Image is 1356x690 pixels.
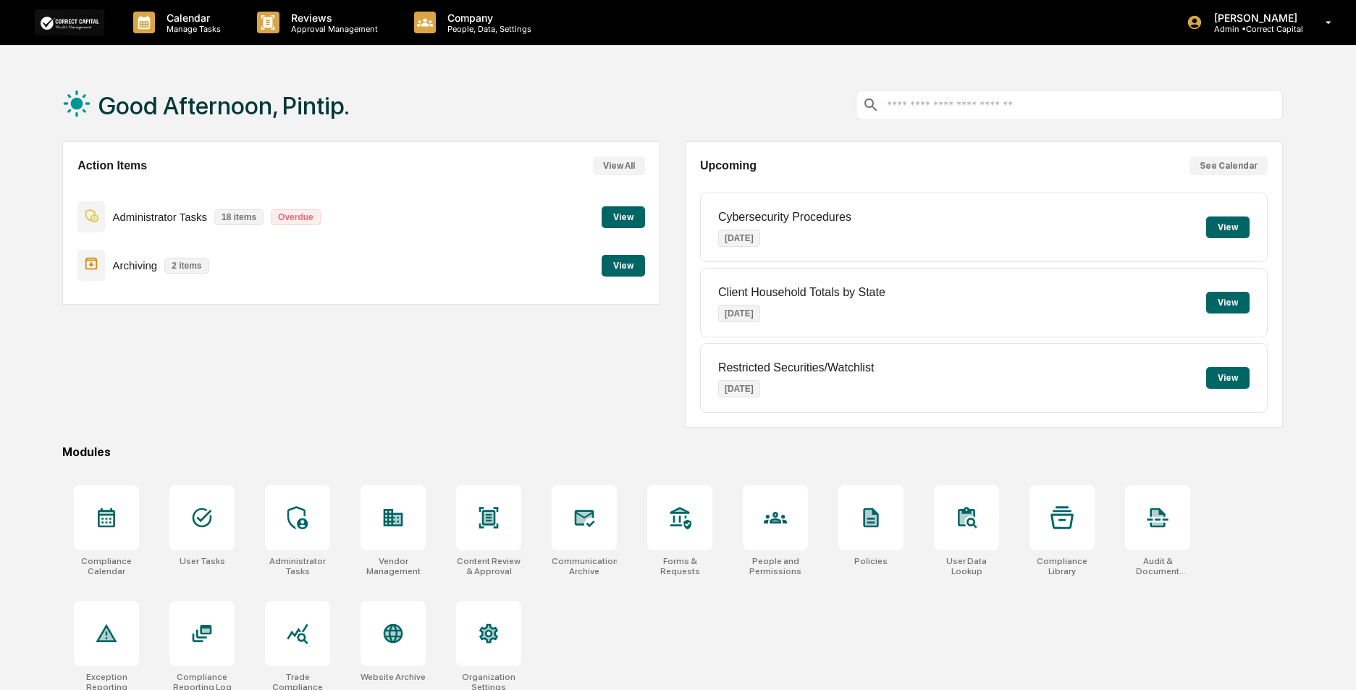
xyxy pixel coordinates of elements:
[180,556,225,566] div: User Tasks
[112,259,157,272] p: Archiving
[718,211,851,224] p: Cybersecurity Procedures
[718,305,760,322] p: [DATE]
[214,209,264,225] p: 18 items
[1206,292,1250,314] button: View
[602,206,645,228] button: View
[155,12,228,24] p: Calendar
[718,361,874,374] p: Restricted Securities/Watchlist
[1125,556,1190,576] div: Audit & Document Logs
[718,286,885,299] p: Client Household Totals by State
[62,445,1283,459] div: Modules
[74,556,139,576] div: Compliance Calendar
[602,255,645,277] button: View
[647,556,712,576] div: Forms & Requests
[436,24,539,34] p: People, Data, Settings
[718,380,760,397] p: [DATE]
[112,211,207,223] p: Administrator Tasks
[35,9,104,35] img: logo
[743,556,808,576] div: People and Permissions
[155,24,228,34] p: Manage Tasks
[1206,367,1250,389] button: View
[602,209,645,223] a: View
[718,230,760,247] p: [DATE]
[164,258,209,274] p: 2 items
[361,672,426,682] div: Website Archive
[271,209,321,225] p: Overdue
[279,12,385,24] p: Reviews
[456,556,521,576] div: Content Review & Approval
[934,556,999,576] div: User Data Lookup
[1203,12,1305,24] p: [PERSON_NAME]
[361,556,426,576] div: Vendor Management
[265,556,330,576] div: Administrator Tasks
[279,24,385,34] p: Approval Management
[1206,216,1250,238] button: View
[98,91,350,120] h1: Good Afternoon, Pintip.
[602,258,645,272] a: View
[593,156,645,175] button: View All
[854,556,888,566] div: Policies
[1029,556,1095,576] div: Compliance Library
[77,159,147,172] h2: Action Items
[1189,156,1268,175] button: See Calendar
[552,556,617,576] div: Communications Archive
[700,159,757,172] h2: Upcoming
[1203,24,1305,34] p: Admin • Correct Capital
[436,12,539,24] p: Company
